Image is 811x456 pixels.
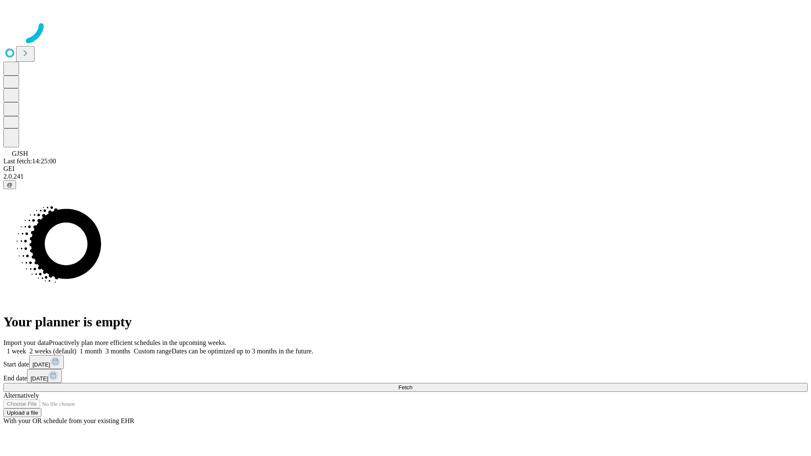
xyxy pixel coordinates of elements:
[27,369,62,383] button: [DATE]
[29,355,64,369] button: [DATE]
[3,314,808,330] h1: Your planner is empty
[7,182,13,188] span: @
[80,347,102,355] span: 1 month
[7,347,26,355] span: 1 week
[3,417,134,424] span: With your OR schedule from your existing EHR
[3,180,16,189] button: @
[3,157,56,165] span: Last fetch: 14:25:00
[171,347,313,355] span: Dates can be optimized up to 3 months in the future.
[33,361,50,368] span: [DATE]
[3,355,808,369] div: Start date
[30,375,48,382] span: [DATE]
[3,339,49,346] span: Import your data
[3,408,41,417] button: Upload a file
[3,392,39,399] span: Alternatively
[3,369,808,383] div: End date
[3,173,808,180] div: 2.0.241
[106,347,131,355] span: 3 months
[3,165,808,173] div: GEI
[49,339,226,346] span: Proactively plan more efficient schedules in the upcoming weeks.
[30,347,76,355] span: 2 weeks (default)
[12,150,28,157] span: GJSH
[3,383,808,392] button: Fetch
[134,347,171,355] span: Custom range
[398,384,412,391] span: Fetch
